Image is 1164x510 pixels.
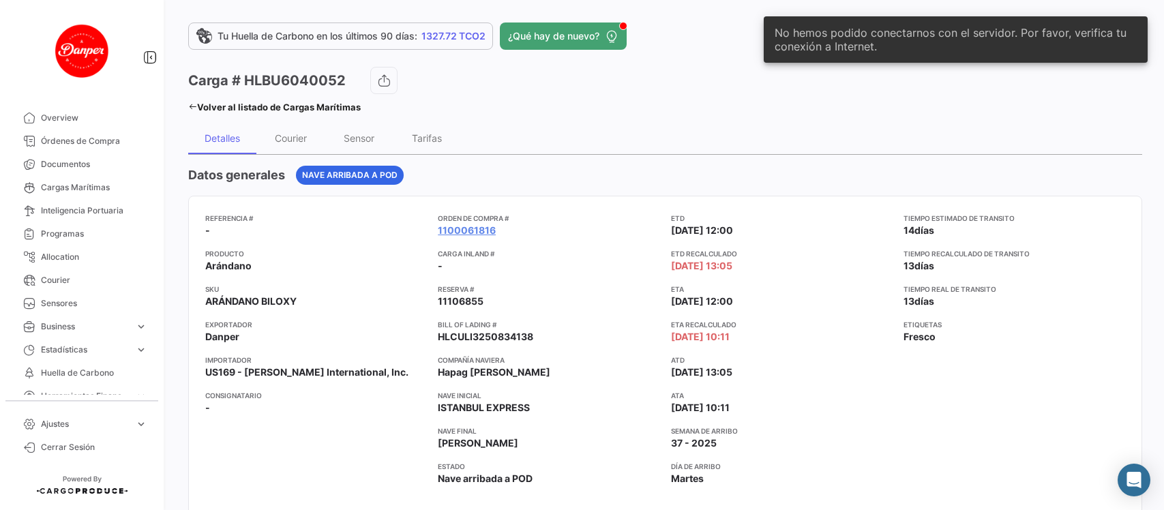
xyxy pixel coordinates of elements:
app-card-info-title: ETD Recalculado [671,248,893,259]
div: Courier [275,132,307,144]
span: Herramientas Financieras [41,390,130,402]
span: Cerrar Sesión [41,441,147,453]
app-card-info-title: Consignatario [205,390,427,401]
app-card-info-title: Semana de Arribo [671,425,893,436]
app-card-info-title: Carga inland # [438,248,659,259]
span: Inteligencia Portuaria [41,205,147,217]
button: ¿Qué hay de nuevo? [500,22,627,50]
app-card-info-title: Tiempo estimado de transito [904,213,1125,224]
span: - [205,401,210,415]
div: Sensor [344,132,374,144]
a: Documentos [11,153,153,176]
span: expand_more [135,418,147,430]
a: Tu Huella de Carbono en los últimos 90 días:1327.72 TCO2 [188,22,493,50]
span: Allocation [41,251,147,263]
app-card-info-title: Referencia # [205,213,427,224]
a: Sensores [11,292,153,315]
span: ISTANBUL EXPRESS [438,401,530,415]
span: 13 [904,260,914,271]
span: Courier [41,274,147,286]
app-card-info-title: Compañía naviera [438,355,659,365]
span: Nave arribada a POD [438,472,533,485]
a: Órdenes de Compra [11,130,153,153]
span: Nave arribada a POD [302,169,398,181]
h3: Carga # HLBU6040052 [188,71,346,90]
a: Volver al listado de Cargas Marítimas [188,97,361,117]
span: Martes [671,472,704,485]
app-card-info-title: Producto [205,248,427,259]
app-card-info-title: Tiempo recalculado de transito [904,248,1125,259]
a: Programas [11,222,153,245]
a: 1100061816 [438,224,496,237]
span: Huella de Carbono [41,367,147,379]
span: [DATE] 12:00 [671,224,733,237]
span: Overview [41,112,147,124]
a: Huella de Carbono [11,361,153,385]
span: Arándano [205,259,252,273]
span: Business [41,320,130,333]
h4: Datos generales [188,166,285,185]
span: días [914,224,934,236]
app-card-info-title: Nave inicial [438,390,659,401]
span: - [205,224,210,237]
app-card-info-title: ATA [671,390,893,401]
a: Allocation [11,245,153,269]
span: US169 - [PERSON_NAME] International, Inc. [205,365,408,379]
img: danper-logo.png [48,16,116,85]
span: Estadísticas [41,344,130,356]
app-card-info-title: Día de Arribo [671,461,893,472]
app-card-info-title: Etiquetas [904,319,1125,330]
span: Hapag [PERSON_NAME] [438,365,550,379]
span: días [914,260,934,271]
app-card-info-title: ETA [671,284,893,295]
span: expand_more [135,344,147,356]
app-card-info-title: Bill of Lading # [438,319,659,330]
span: expand_more [135,320,147,333]
app-card-info-title: Reserva # [438,284,659,295]
span: Órdenes de Compra [41,135,147,147]
span: 14 [904,224,914,236]
span: 37 - 2025 [671,436,717,450]
a: Inteligencia Portuaria [11,199,153,222]
app-card-info-title: ETA Recalculado [671,319,893,330]
app-card-info-title: ATD [671,355,893,365]
span: Cargas Marítimas [41,181,147,194]
span: - [438,259,443,273]
span: [DATE] 10:11 [671,330,730,344]
app-card-info-title: Exportador [205,319,427,330]
span: 1327.72 TCO2 [421,29,486,43]
span: [DATE] 13:05 [671,365,732,379]
span: Fresco [904,330,936,344]
app-card-info-title: SKU [205,284,427,295]
span: HLCULI3250834138 [438,330,533,344]
a: Cargas Marítimas [11,176,153,199]
span: Danper [205,330,239,344]
app-card-info-title: Nave final [438,425,659,436]
span: [DATE] 12:00 [671,295,733,308]
div: Detalles [205,132,240,144]
span: 13 [904,295,914,307]
app-card-info-title: Tiempo real de transito [904,284,1125,295]
span: Tu Huella de Carbono en los últimos 90 días: [218,29,417,43]
span: Sensores [41,297,147,310]
app-card-info-title: Orden de Compra # [438,213,659,224]
span: Ajustes [41,418,130,430]
span: Documentos [41,158,147,170]
a: Overview [11,106,153,130]
div: Tarifas [412,132,442,144]
app-card-info-title: ETD [671,213,893,224]
div: Abrir Intercom Messenger [1118,464,1150,496]
span: expand_more [135,390,147,402]
span: [DATE] 10:11 [671,401,730,415]
app-card-info-title: Estado [438,461,659,472]
span: Programas [41,228,147,240]
span: ARÁNDANO BILOXY [205,295,297,308]
span: [PERSON_NAME] [438,436,518,450]
span: ¿Qué hay de nuevo? [508,29,599,43]
span: [DATE] 13:05 [671,259,732,273]
span: No hemos podido conectarnos con el servidor. Por favor, verifica tu conexión a Internet. [775,26,1137,53]
span: 11106855 [438,295,483,308]
app-card-info-title: Importador [205,355,427,365]
span: días [914,295,934,307]
a: Courier [11,269,153,292]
